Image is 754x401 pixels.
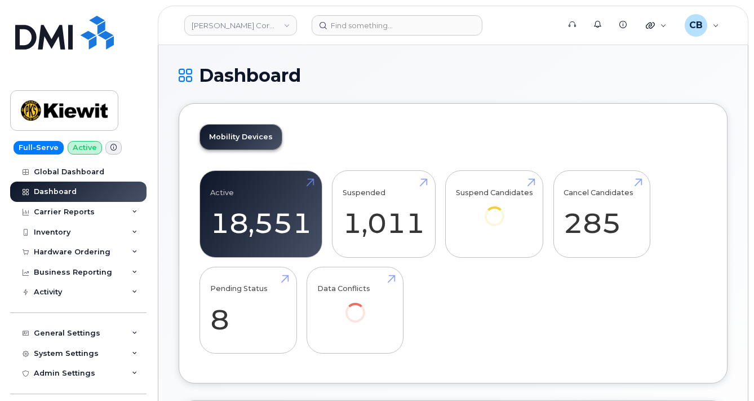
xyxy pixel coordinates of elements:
[343,177,425,252] a: Suspended 1,011
[200,125,282,149] a: Mobility Devices
[456,177,533,242] a: Suspend Candidates
[179,65,728,85] h1: Dashboard
[210,273,286,347] a: Pending Status 8
[564,177,640,252] a: Cancel Candidates 285
[317,273,393,338] a: Data Conflicts
[210,177,312,252] a: Active 18,551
